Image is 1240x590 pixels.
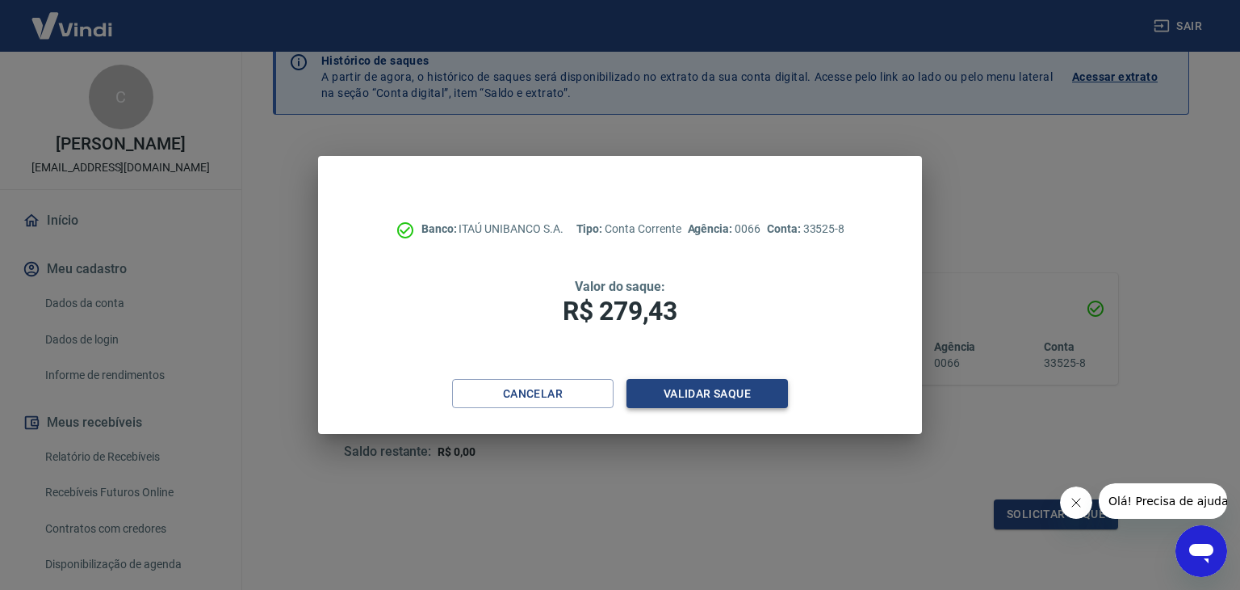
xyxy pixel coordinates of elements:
button: Cancelar [452,379,614,409]
span: Valor do saque: [575,279,665,294]
iframe: Message from company [1099,483,1227,519]
span: Agência: [688,222,735,235]
p: 0066 [688,221,760,238]
button: Validar saque [626,379,788,409]
iframe: Button to launch messaging window [1175,525,1227,577]
p: ITAÚ UNIBANCO S.A. [421,221,563,238]
iframe: Close message [1060,487,1092,519]
span: Tipo: [576,222,605,235]
span: Banco: [421,222,459,235]
span: Olá! Precisa de ajuda? [10,11,136,24]
p: Conta Corrente [576,221,681,238]
span: Conta: [767,222,803,235]
p: 33525-8 [767,221,844,238]
span: R$ 279,43 [563,296,677,327]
